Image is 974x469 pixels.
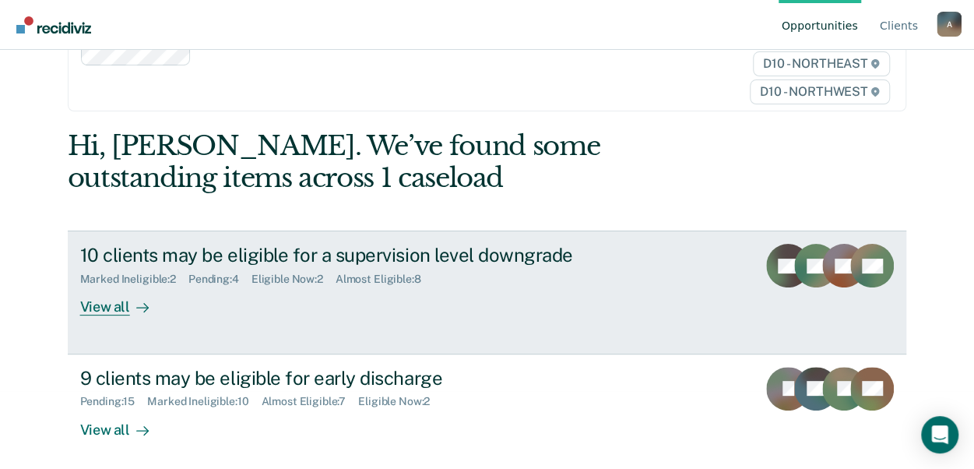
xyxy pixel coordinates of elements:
div: Almost Eligible : 8 [336,273,434,286]
div: Eligible Now : 2 [251,273,336,286]
a: 10 clients may be eligible for a supervision level downgradeMarked Ineligible:2Pending:4Eligible ... [68,231,907,354]
div: A [937,12,962,37]
div: Marked Ineligible : 10 [147,395,261,408]
div: Open Intercom Messenger [921,416,958,453]
div: View all [80,408,167,439]
div: Pending : 15 [80,395,148,408]
div: View all [80,286,167,316]
div: Almost Eligible : 7 [261,395,358,408]
div: 9 clients may be eligible for early discharge [80,367,627,390]
img: Recidiviz [16,16,91,33]
button: Profile dropdown button [937,12,962,37]
div: 10 clients may be eligible for a supervision level downgrade [80,244,627,266]
div: Hi, [PERSON_NAME]. We’ve found some outstanding items across 1 caseload [68,130,739,194]
div: Marked Ineligible : 2 [80,273,188,286]
div: Pending : 4 [188,273,251,286]
div: Eligible Now : 2 [358,395,442,408]
span: D10 - NORTHWEST [750,79,890,104]
span: D10 - NORTHEAST [753,51,890,76]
